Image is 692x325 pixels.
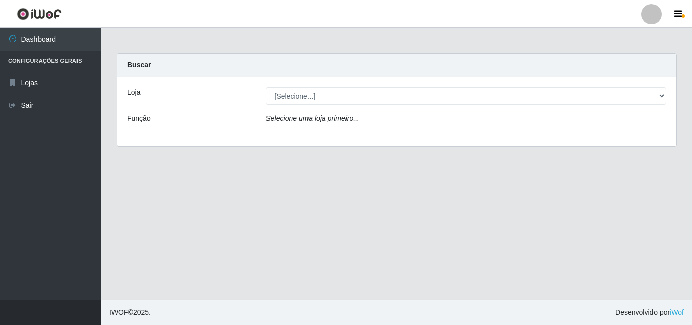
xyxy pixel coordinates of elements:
[109,308,128,316] span: IWOF
[109,307,151,318] span: © 2025 .
[127,87,140,98] label: Loja
[127,113,151,124] label: Função
[266,114,359,122] i: Selecione uma loja primeiro...
[615,307,684,318] span: Desenvolvido por
[127,61,151,69] strong: Buscar
[670,308,684,316] a: iWof
[17,8,62,20] img: CoreUI Logo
